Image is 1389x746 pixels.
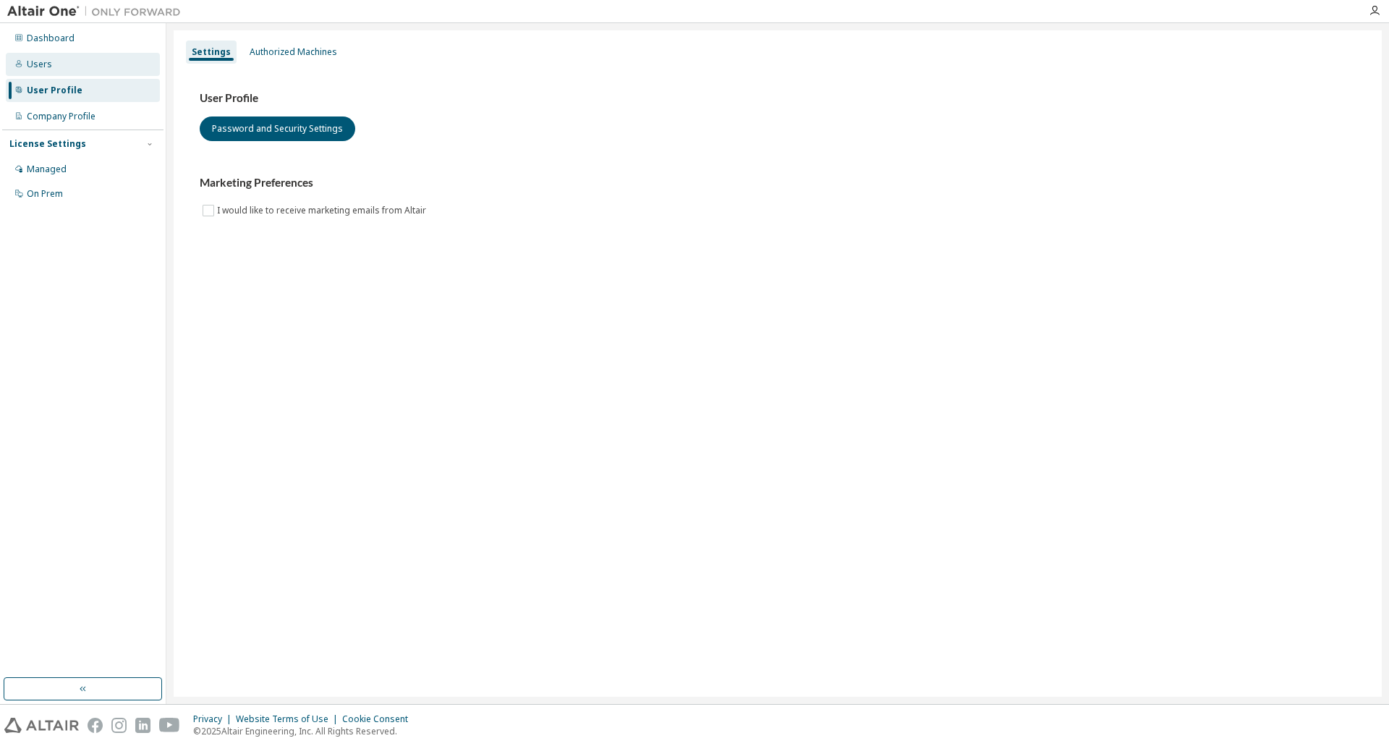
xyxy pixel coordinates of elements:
[200,176,1356,190] h3: Marketing Preferences
[193,725,417,737] p: © 2025 Altair Engineering, Inc. All Rights Reserved.
[27,111,95,122] div: Company Profile
[200,116,355,141] button: Password and Security Settings
[7,4,188,19] img: Altair One
[135,718,150,733] img: linkedin.svg
[192,46,231,58] div: Settings
[193,713,236,725] div: Privacy
[4,718,79,733] img: altair_logo.svg
[27,188,63,200] div: On Prem
[27,59,52,70] div: Users
[342,713,417,725] div: Cookie Consent
[159,718,180,733] img: youtube.svg
[88,718,103,733] img: facebook.svg
[217,202,429,219] label: I would like to receive marketing emails from Altair
[27,33,75,44] div: Dashboard
[200,91,1356,106] h3: User Profile
[27,164,67,175] div: Managed
[111,718,127,733] img: instagram.svg
[236,713,342,725] div: Website Terms of Use
[250,46,337,58] div: Authorized Machines
[27,85,82,96] div: User Profile
[9,138,86,150] div: License Settings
